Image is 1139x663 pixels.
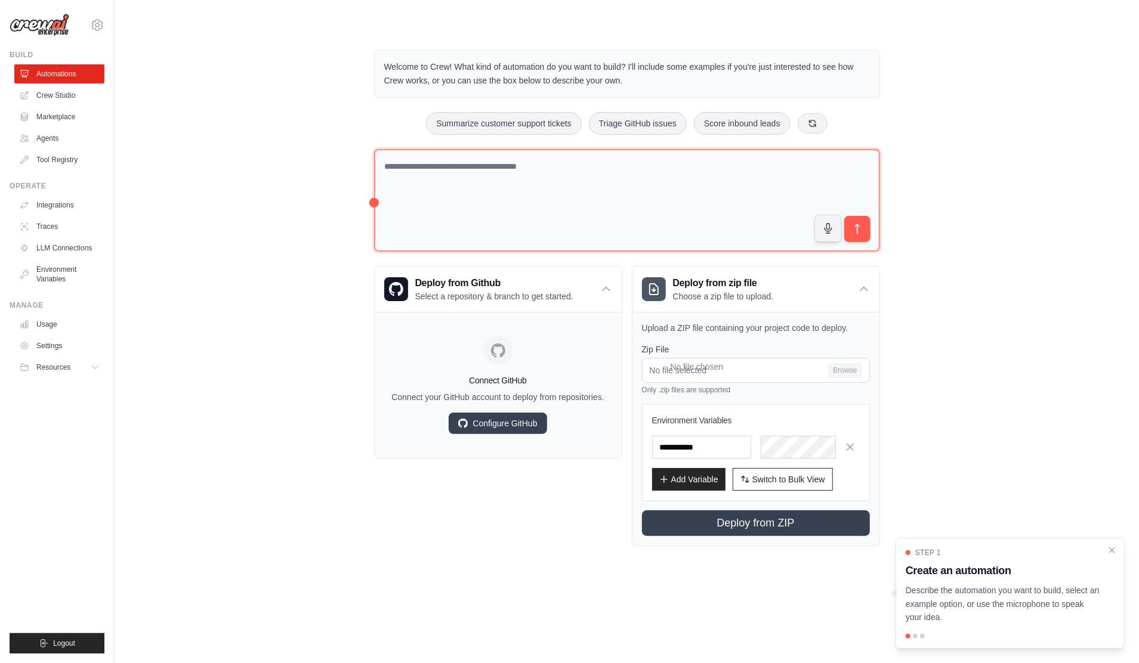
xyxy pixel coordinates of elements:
[906,562,1100,579] h3: Create an automation
[752,473,825,485] span: Switch to Bulk View
[642,358,870,383] input: No file selected Browse
[1107,546,1117,555] button: Close walkthrough
[642,322,870,334] p: Upload a ZIP file containing your project code to deploy.
[14,107,104,126] a: Marketplace
[14,196,104,215] a: Integrations
[449,413,547,434] a: Configure GitHub
[10,300,104,310] div: Manage
[673,276,774,290] h3: Deploy from zip file
[14,315,104,334] a: Usage
[14,260,104,289] a: Environment Variables
[10,50,104,60] div: Build
[673,290,774,302] p: Choose a zip file to upload.
[10,14,69,36] img: Logo
[415,276,573,290] h3: Deploy from Github
[36,363,70,372] span: Resources
[642,343,870,355] label: Zip File
[14,358,104,377] button: Resources
[906,584,1100,624] p: Describe the automation you want to build, select an example option, or use the microphone to spe...
[642,510,870,536] button: Deploy from ZIP
[733,468,833,491] button: Switch to Bulk View
[652,468,726,491] button: Add Variable
[14,238,104,258] a: LLM Connections
[642,385,870,395] p: Only .zip files are supported
[53,639,75,648] span: Logout
[652,414,860,426] h3: Environment Variables
[1079,606,1139,663] iframe: Chat Widget
[426,112,581,135] button: Summarize customer support tickets
[589,112,687,135] button: Triage GitHub issues
[10,181,104,191] div: Operate
[14,129,104,148] a: Agents
[384,374,612,386] h4: Connect GitHub
[10,633,104,653] button: Logout
[14,86,104,105] a: Crew Studio
[915,548,941,557] span: Step 1
[384,60,870,88] p: Welcome to Crew! What kind of automation do you want to build? I'll include some examples if you'...
[415,290,573,302] p: Select a repository & branch to get started.
[384,391,612,403] p: Connect your GitHub account to deploy from repositories.
[14,150,104,169] a: Tool Registry
[14,217,104,236] a: Traces
[694,112,791,135] button: Score inbound leads
[14,336,104,355] a: Settings
[14,64,104,83] a: Automations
